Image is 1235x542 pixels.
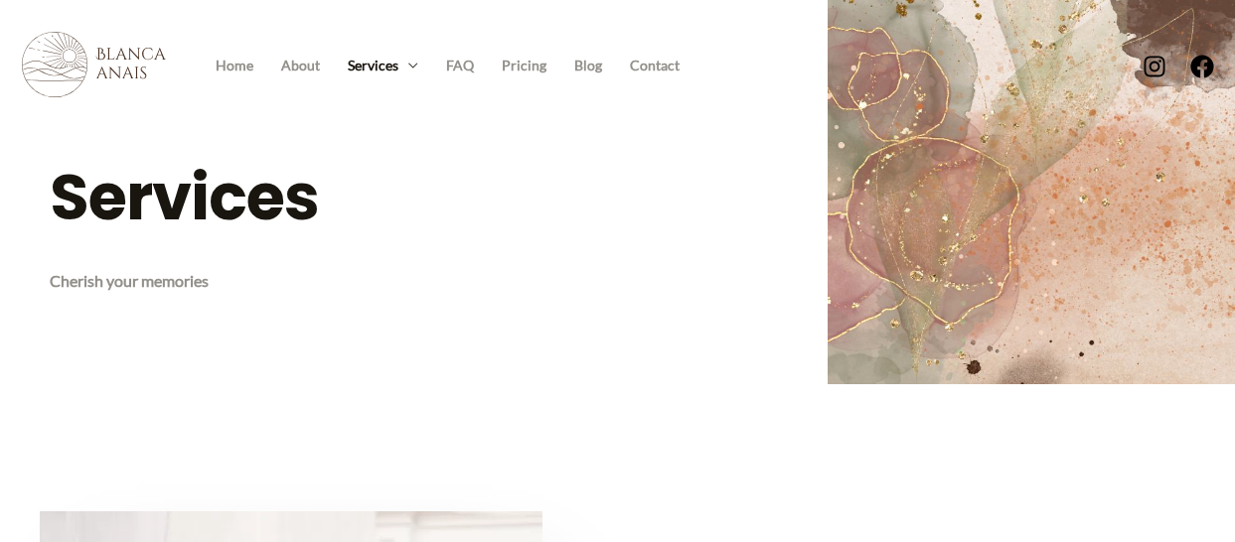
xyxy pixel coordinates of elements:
h1: Services [50,153,422,242]
a: Services [334,51,432,80]
a: Blog [560,51,616,80]
nav: Site Navigation: Primary [202,50,694,80]
a: Facebook [1190,55,1214,78]
a: About [267,51,334,80]
a: Pricing [488,51,560,80]
a: FAQ [432,51,488,80]
p: Cherish your memories [50,266,422,296]
a: Home [202,51,267,80]
a: Contact [616,51,694,80]
a: Instagram [1143,55,1166,78]
img: Blanca Anais Photography [22,32,166,97]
